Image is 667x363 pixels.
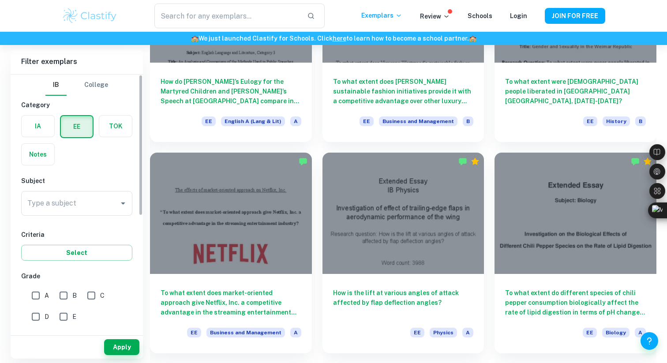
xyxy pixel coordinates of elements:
[603,116,630,126] span: History
[45,291,49,300] span: A
[206,328,285,337] span: Business and Management
[510,12,527,19] a: Login
[545,8,605,24] button: JOIN FOR FREE
[333,288,474,317] h6: How is the lift at various angles of attack affected by flap deflection angles?
[583,328,597,337] span: EE
[462,328,473,337] span: A
[361,11,402,20] p: Exemplars
[191,35,199,42] span: 🏫
[72,312,76,322] span: E
[61,116,93,137] button: EE
[84,75,108,96] button: College
[290,328,301,337] span: A
[635,116,646,126] span: B
[635,328,646,337] span: A
[187,328,201,337] span: EE
[21,245,132,261] button: Select
[333,35,346,42] a: here
[602,328,630,337] span: Biology
[468,12,492,19] a: Schools
[458,157,467,166] img: Marked
[471,157,480,166] div: Premium
[221,116,285,126] span: English A (Lang & Lit)
[643,157,652,166] div: Premium
[360,116,374,126] span: EE
[505,288,646,317] h6: To what extent do different species of chili pepper consumption biologically affect the rate of l...
[99,116,132,137] button: TOK
[21,230,132,240] h6: Criteria
[21,176,132,186] h6: Subject
[322,153,484,353] a: How is the lift at various angles of attack affected by flap deflection angles?EEPhysicsA
[161,77,301,106] h6: How do [PERSON_NAME]’s Eulogy for the Martyred Children and [PERSON_NAME]’s Speech at [GEOGRAPHIC...
[45,75,108,96] div: Filter type choice
[290,116,301,126] span: A
[117,197,129,210] button: Open
[299,157,307,166] img: Marked
[21,271,132,281] h6: Grade
[495,153,656,353] a: To what extent do different species of chili pepper consumption biologically affect the rate of l...
[62,7,118,25] img: Clastify logo
[11,49,143,74] h6: Filter exemplars
[583,116,597,126] span: EE
[333,77,474,106] h6: To what extent does [PERSON_NAME] sustainable fashion initiatives provide it with a competitive a...
[420,11,450,21] p: Review
[72,291,77,300] span: B
[22,144,54,165] button: Notes
[22,116,54,137] button: IA
[410,328,424,337] span: EE
[154,4,300,28] input: Search for any exemplars...
[379,116,457,126] span: Business and Management
[463,116,473,126] span: B
[161,288,301,317] h6: To what extent does market-oriented approach give Netflix, Inc. a competitive advantage in the st...
[2,34,665,43] h6: We just launched Clastify for Schools. Click to learn how to become a school partner.
[430,328,457,337] span: Physics
[641,332,658,350] button: Help and Feedback
[45,312,49,322] span: D
[469,35,476,42] span: 🏫
[104,339,139,355] button: Apply
[45,75,67,96] button: IB
[505,77,646,106] h6: To what extent were [DEMOGRAPHIC_DATA] people liberated in [GEOGRAPHIC_DATA] [GEOGRAPHIC_DATA], [...
[631,157,640,166] img: Marked
[150,153,312,353] a: To what extent does market-oriented approach give Netflix, Inc. a competitive advantage in the st...
[202,116,216,126] span: EE
[21,100,132,110] h6: Category
[100,291,105,300] span: C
